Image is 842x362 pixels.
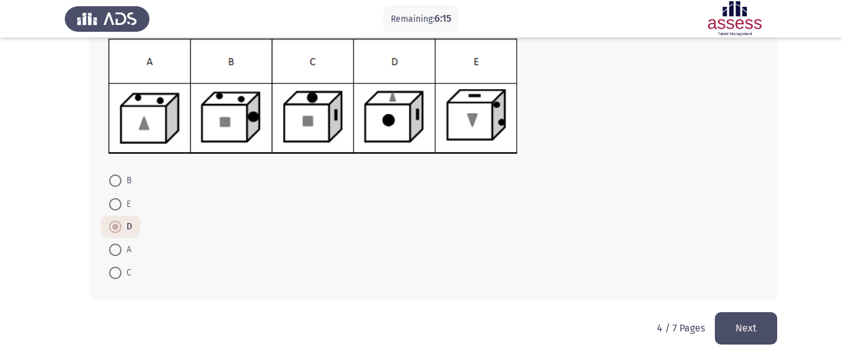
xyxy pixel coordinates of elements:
[657,322,705,334] p: 4 / 7 Pages
[692,1,777,36] img: Assessment logo of Assessment En (Focus & 16PD)
[434,12,451,24] span: 6:15
[715,312,777,344] button: load next page
[122,197,131,212] span: E
[122,242,132,257] span: A
[391,11,451,27] p: Remaining:
[122,219,132,234] span: D
[65,1,150,36] img: Assess Talent Management logo
[122,265,132,280] span: C
[122,173,132,188] span: B
[108,39,518,155] img: UkFYYl8wNjBfQi5wbmcxNjkxMzAxNzc4Mzc2.png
